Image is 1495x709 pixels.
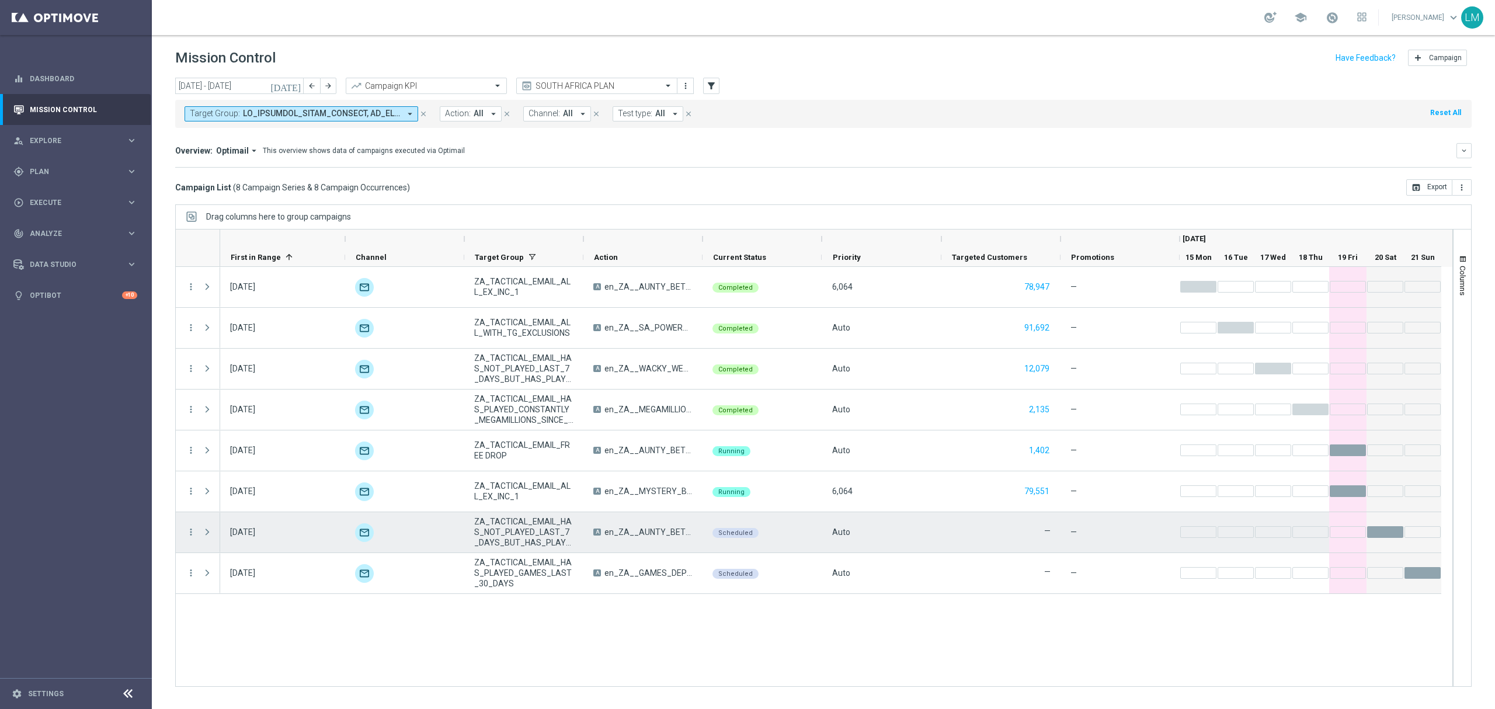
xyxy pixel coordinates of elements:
[1183,234,1206,243] span: [DATE]
[176,349,220,390] div: Press SPACE to select this row.
[13,197,126,208] div: Execute
[832,486,853,496] span: 6,064
[1023,321,1051,335] button: 91,692
[474,276,573,297] span: ZA_TACTICAL_EMAIL_ALL_EX_INC_1
[190,109,240,119] span: Target Group:
[13,260,138,269] div: Data Studio keyboard_arrow_right
[13,74,24,84] i: equalizer
[249,145,259,156] i: arrow_drop_down
[1070,445,1077,456] span: —
[13,198,138,207] div: play_circle_outline Execute keyboard_arrow_right
[604,281,693,292] span: en_ZA__AUNTY_BETSY_PROMO_WEEK_3_OFFER_LAUNCH__EMT_ALL_EM_TAC_LT
[13,291,138,300] div: lightbulb Optibot +10
[1447,11,1460,24] span: keyboard_arrow_down
[712,404,759,415] colored-tag: Completed
[474,557,573,589] span: ZA_TACTICAL_EMAIL_HAS_PLAYED_GAMES_LAST_30_DAYS
[13,259,126,270] div: Data Studio
[355,360,374,378] div: Optimail
[13,74,138,84] button: equalizer Dashboard
[594,253,618,262] span: Action
[407,182,410,193] span: )
[1299,253,1323,262] span: 18 Thu
[28,690,64,697] a: Settings
[578,109,588,119] i: arrow_drop_down
[593,324,601,331] span: A
[13,94,137,125] div: Mission Control
[355,278,374,297] div: Optimail
[529,109,560,119] span: Channel:
[350,80,362,92] i: trending_up
[185,106,418,121] button: Target Group: LO_IPSUMDOL_SITAM_CONSECT, AD_ELITSEDD_EIUSM_TEMPORI_UTLABOREE_DOLOR 8_MAGN_ALIQ, E...
[220,308,1441,349] div: Press SPACE to select this row.
[1429,106,1462,119] button: Reset All
[1070,322,1077,333] span: —
[186,322,196,333] button: more_vert
[1028,402,1051,417] button: 2,135
[30,199,126,206] span: Execute
[186,404,196,415] button: more_vert
[1294,11,1307,24] span: school
[13,167,138,176] button: gps_fixed Plan keyboard_arrow_right
[474,353,573,384] span: ZA_TACTICAL_EMAIL_HAS_NOT_PLAYED_LAST_7_DAYS_BUT_HAS_PLAYED_THIS_MONTH
[176,512,220,553] div: Press SPACE to select this row.
[213,145,263,156] button: Optimail arrow_drop_down
[1457,183,1466,192] i: more_vert
[718,406,753,414] span: Completed
[684,110,693,118] i: close
[13,197,24,208] i: play_circle_outline
[718,529,753,537] span: Scheduled
[475,253,524,262] span: Target Group
[1071,253,1114,262] span: Promotions
[1070,527,1077,537] span: —
[355,482,374,501] img: Optimail
[718,488,745,496] span: Running
[1044,566,1051,577] label: —
[1070,568,1077,578] span: —
[1028,443,1051,458] button: 1,402
[718,447,745,455] span: Running
[1411,183,1421,192] i: open_in_browser
[13,229,138,238] div: track_changes Analyze keyboard_arrow_right
[30,261,126,268] span: Data Studio
[13,136,138,145] div: person_search Explore keyboard_arrow_right
[186,445,196,456] i: more_vert
[355,442,374,460] div: Optimail
[355,319,374,338] img: Optimail
[186,527,196,537] button: more_vert
[176,390,220,430] div: Press SPACE to select this row.
[355,523,374,542] img: Optimail
[712,445,750,456] colored-tag: Running
[186,568,196,578] i: more_vert
[604,404,693,415] span: en_ZA__MEGAMILLIONS_GAMES_XSELL__EMT_ALL_EM_TAC_LT
[175,145,213,156] h3: Overview:
[30,230,126,237] span: Analyze
[1023,362,1051,376] button: 12,079
[220,553,1441,594] div: Press SPACE to select this row.
[1452,179,1472,196] button: more_vert
[355,401,374,419] div: Optimail
[1260,253,1286,262] span: 17 Wed
[832,282,853,291] span: 6,064
[832,364,850,373] span: Auto
[1070,281,1077,292] span: —
[593,569,601,576] span: A
[122,291,137,299] div: +10
[474,481,573,502] span: ZA_TACTICAL_EMAIL_ALL_EX_INC_1
[175,182,410,193] h3: Campaign List
[418,107,429,120] button: close
[1070,363,1077,374] span: —
[176,267,220,308] div: Press SPACE to select this row.
[1461,6,1483,29] div: LM
[220,430,1441,471] div: Press SPACE to select this row.
[13,105,138,114] button: Mission Control
[474,516,573,548] span: ZA_TACTICAL_EMAIL_HAS_NOT_PLAYED_LAST_7_DAYS_BUT_HAS_PLAYED_THIS_MONTH
[186,281,196,292] button: more_vert
[30,137,126,144] span: Explore
[236,182,407,193] span: 8 Campaign Series & 8 Campaign Occurrences
[1023,280,1051,294] button: 78,947
[304,78,320,94] button: arrow_back
[1185,253,1212,262] span: 15 Mon
[604,322,693,333] span: en_ZA__SA_POWERBALL_SUPERLOTTO_COMBO2_REMINDER___EMT_ALL_EM_TAC_LT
